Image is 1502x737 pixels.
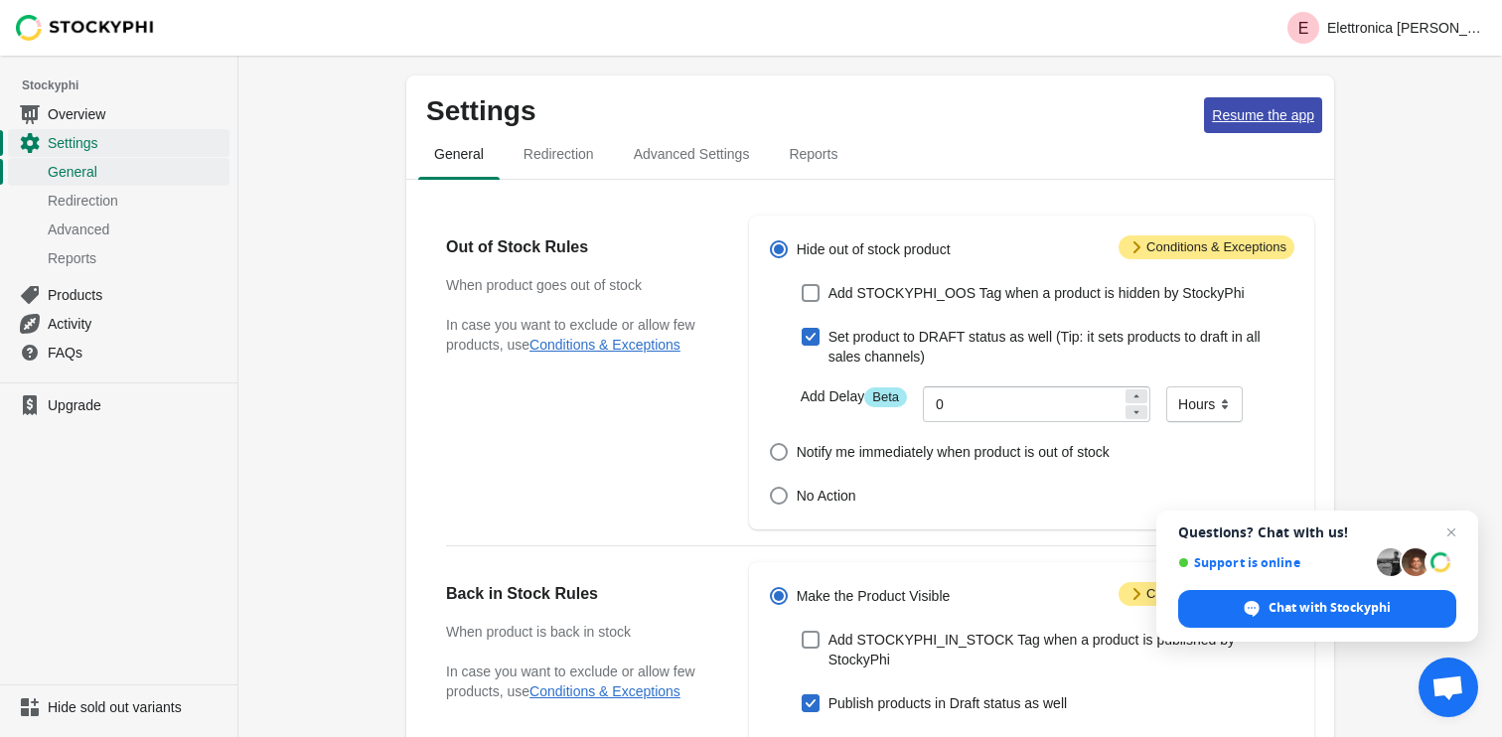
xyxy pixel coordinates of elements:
span: Avatar with initials E [1287,12,1319,44]
h2: Out of Stock Rules [446,235,709,259]
span: Hide sold out variants [48,697,225,717]
button: Conditions & Exceptions [529,337,680,353]
span: Overview [48,104,225,124]
a: Activity [8,309,229,338]
h3: When product is back in stock [446,622,709,642]
a: Redirection [8,186,229,215]
span: Publish products in Draft status as well [828,693,1067,713]
button: Avatar with initials EElettronica [PERSON_NAME] [1279,8,1494,48]
text: E [1298,20,1309,37]
span: Activity [48,314,225,334]
span: Upgrade [48,395,225,415]
span: Advanced [48,220,225,239]
span: Chat with Stockyphi [1269,599,1391,617]
h2: Back in Stock Rules [446,582,709,606]
button: redirection [504,128,614,180]
button: Resume the app [1204,97,1322,133]
a: General [8,157,229,186]
a: Settings [8,128,229,157]
span: Close chat [1439,520,1463,544]
span: Notify me immediately when product is out of stock [797,442,1110,462]
p: Elettronica [PERSON_NAME] [1327,20,1486,36]
p: In case you want to exclude or allow few products, use [446,315,709,355]
span: Conditions & Exceptions [1119,582,1294,606]
p: Settings [426,95,1196,127]
span: Redirection [508,136,610,172]
span: Reports [773,136,853,172]
span: Redirection [48,191,225,211]
label: Add Delay [801,386,907,407]
button: Advanced settings [614,128,770,180]
a: Overview [8,99,229,128]
button: reports [769,128,857,180]
span: Add STOCKYPHI_IN_STOCK Tag when a product is published by StockyPhi [828,630,1294,669]
span: Questions? Chat with us! [1178,524,1456,540]
div: Open chat [1419,658,1478,717]
a: Advanced [8,215,229,243]
a: Reports [8,243,229,272]
span: Set product to DRAFT status as well (Tip: it sets products to draft in all sales channels) [828,327,1294,367]
a: Hide sold out variants [8,693,229,721]
span: Add STOCKYPHI_OOS Tag when a product is hidden by StockyPhi [828,283,1245,303]
span: Conditions & Exceptions [1119,235,1294,259]
a: Products [8,280,229,309]
span: Hide out of stock product [797,239,951,259]
span: Support is online [1178,555,1370,570]
button: general [414,128,504,180]
span: Reports [48,248,225,268]
div: Chat with Stockyphi [1178,590,1456,628]
span: Advanced Settings [618,136,766,172]
span: General [418,136,500,172]
span: Settings [48,133,225,153]
a: Upgrade [8,391,229,419]
span: Make the Product Visible [797,586,951,606]
a: FAQs [8,338,229,367]
span: Beta [864,387,907,407]
p: In case you want to exclude or allow few products, use [446,662,709,701]
span: Products [48,285,225,305]
span: Resume the app [1212,107,1314,123]
h3: When product goes out of stock [446,275,709,295]
span: Stockyphi [22,75,237,95]
button: Conditions & Exceptions [529,683,680,699]
span: FAQs [48,343,225,363]
img: Stockyphi [16,15,155,41]
span: No Action [797,486,856,506]
span: General [48,162,225,182]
